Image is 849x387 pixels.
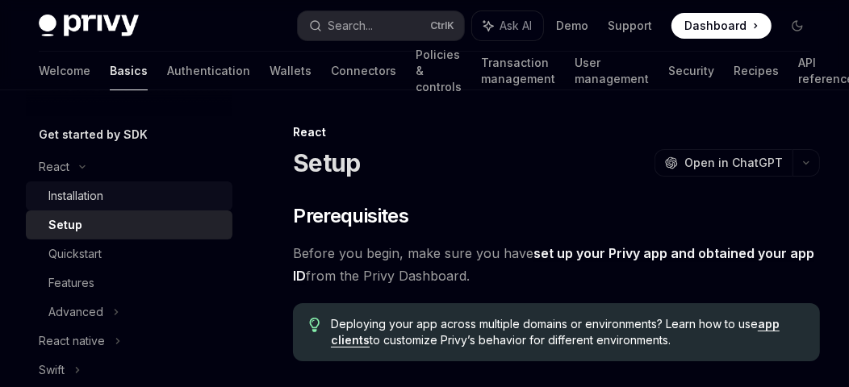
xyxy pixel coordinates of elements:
[293,242,820,287] span: Before you begin, make sure you have from the Privy Dashboard.
[39,157,69,177] div: React
[671,13,772,39] a: Dashboard
[48,273,94,293] div: Features
[575,52,649,90] a: User management
[110,52,148,90] a: Basics
[309,318,320,332] svg: Tip
[39,52,90,90] a: Welcome
[472,11,543,40] button: Ask AI
[298,11,465,40] button: Search...CtrlK
[48,244,102,264] div: Quickstart
[39,360,65,380] div: Swift
[328,16,374,35] div: Search...
[39,15,139,37] img: dark logo
[416,52,462,90] a: Policies & controls
[167,52,250,90] a: Authentication
[734,52,779,90] a: Recipes
[430,19,454,32] span: Ctrl K
[39,125,148,144] h5: Get started by SDK
[481,52,555,90] a: Transaction management
[293,203,408,229] span: Prerequisites
[331,52,396,90] a: Connectors
[26,181,232,210] a: Installation
[500,18,532,34] span: Ask AI
[293,148,360,177] h1: Setup
[293,245,814,285] a: set up your Privy app and obtained your app ID
[684,155,783,171] span: Open in ChatGPT
[608,18,652,34] a: Support
[48,302,103,322] div: Advanced
[784,13,810,39] button: Toggle dark mode
[556,18,588,34] a: Demo
[26,239,232,268] a: Quickstart
[26,268,232,298] a: Features
[48,186,103,206] div: Installation
[48,215,82,235] div: Setup
[668,52,714,90] a: Security
[655,149,793,177] button: Open in ChatGPT
[684,18,747,34] span: Dashboard
[331,316,804,348] span: Deploying your app across multiple domains or environments? Learn how to use to customize Privy’s...
[39,331,105,351] div: React native
[270,52,312,90] a: Wallets
[293,124,820,140] div: React
[26,210,232,239] a: Setup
